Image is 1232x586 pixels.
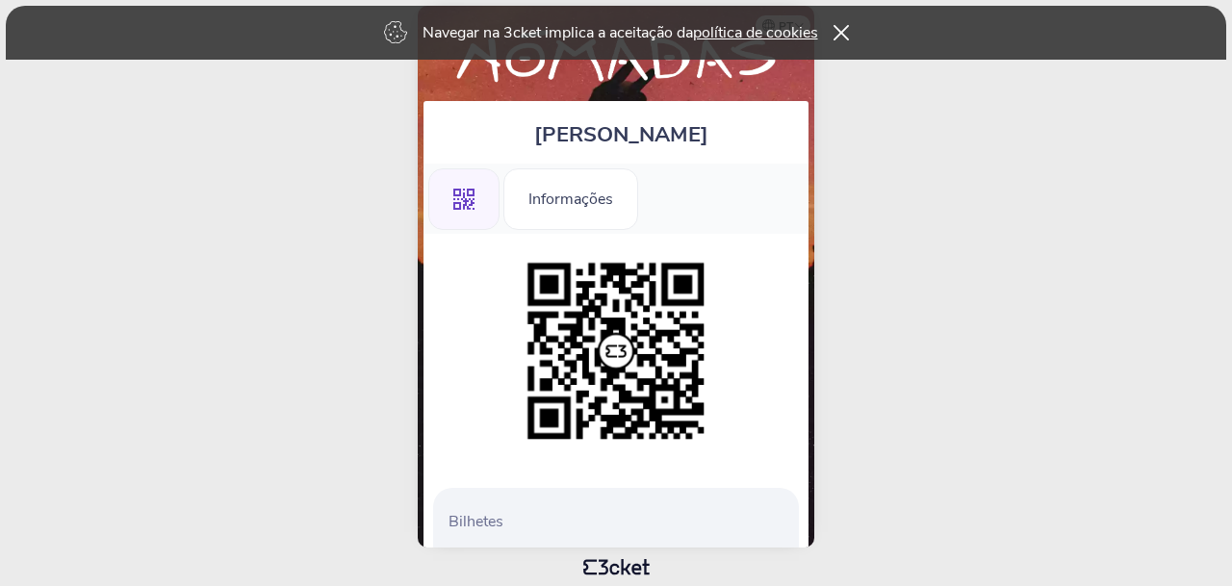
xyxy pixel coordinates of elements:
[503,168,638,230] div: Informações
[534,120,708,149] span: [PERSON_NAME]
[423,22,818,43] p: Navegar na 3cket implica a aceitação da
[518,253,714,449] img: 39852c669caa428fae254c7faa29d486.png
[693,22,818,43] a: política de cookies
[449,511,791,532] p: Bilhetes
[503,187,638,208] a: Informações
